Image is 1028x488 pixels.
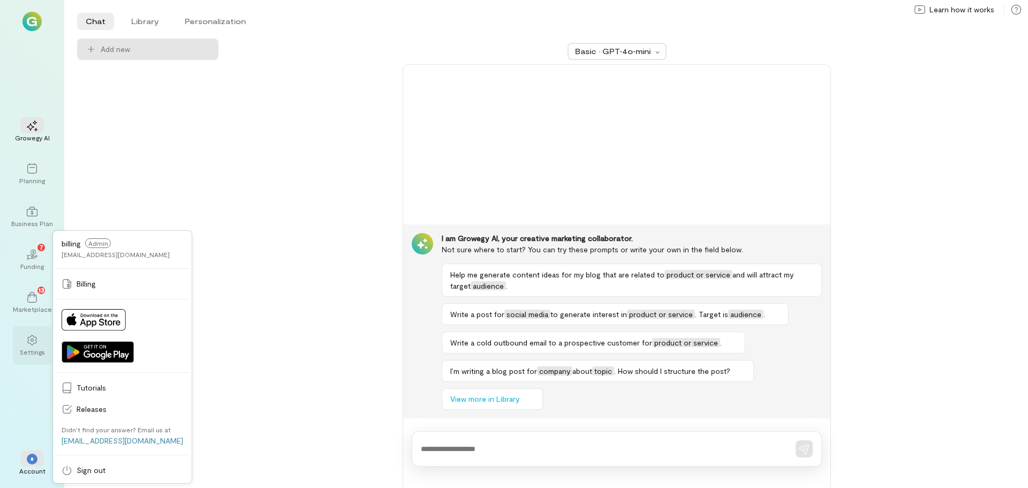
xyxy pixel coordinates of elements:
span: View more in Library [450,394,519,404]
button: Help me generate content ideas for my blog that are related toproduct or serviceand will attract ... [442,264,822,297]
a: Business Plan [13,198,51,236]
div: Marketplace [13,305,52,313]
a: Funding [13,241,51,279]
span: . How should I structure the post? [614,366,730,376]
span: Learn how it works [929,4,994,15]
span: product or service [664,270,732,279]
li: Library [123,13,168,30]
img: Get it on Google Play [62,341,134,363]
span: Tutorials [77,382,183,393]
span: Billing [77,279,183,289]
div: Not sure where to start? You can try these prompts or write your own in the field below. [442,244,822,255]
span: Releases [77,404,183,415]
div: Basic · GPT‑4o‑mini [575,46,652,57]
img: Download on App Store [62,309,126,331]
a: [EMAIL_ADDRESS][DOMAIN_NAME] [62,436,183,445]
div: Didn’t find your answer? Email us at [62,425,171,434]
div: Planning [19,176,45,185]
a: Planning [13,155,51,193]
a: Growegy AI [13,112,51,151]
button: Write a cold outbound email to a prospective customer forproduct or service. [442,332,745,354]
span: about [572,366,592,376]
span: audience [728,310,764,319]
span: 13 [39,285,44,295]
div: *Account [13,445,51,484]
span: product or service [627,310,695,319]
span: Sign out [77,465,183,476]
a: Settings [13,326,51,365]
button: I’m writing a blog post forcompanyabouttopic. How should I structure the post? [442,360,754,382]
div: [EMAIL_ADDRESS][DOMAIN_NAME] [62,250,170,259]
div: I am Growegy AI, your creative marketing collaborator. [442,233,822,244]
a: Tutorials [55,377,190,399]
span: 7 [40,242,43,252]
span: Add new [101,44,210,55]
button: View more in Library [442,388,543,410]
div: Settings [20,348,45,356]
span: social media [504,310,550,319]
span: . [720,338,722,347]
li: Chat [77,13,114,30]
a: Billing [55,273,190,295]
li: Personalization [176,13,254,30]
div: Account [19,467,46,475]
a: Sign out [55,460,190,481]
span: Admin [85,238,111,248]
button: Write a post forsocial mediato generate interest inproduct or service. Target isaudience. [442,303,789,325]
span: Write a cold outbound email to a prospective customer for [450,338,652,347]
span: . [506,281,508,290]
span: topic [592,366,614,376]
span: company [537,366,572,376]
span: Help me generate content ideas for my blog that are related to [450,270,664,279]
span: I’m writing a blog post for [450,366,537,376]
span: product or service [652,338,720,347]
div: Funding [20,262,44,271]
span: Write a post for [450,310,504,319]
span: . Target is [695,310,728,319]
span: audience [471,281,506,290]
span: . [764,310,765,319]
div: Business Plan [11,219,53,228]
a: Releases [55,399,190,420]
span: to generate interest in [550,310,627,319]
span: billing [62,239,81,248]
div: Growegy AI [15,133,50,142]
a: Marketplace [13,283,51,322]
